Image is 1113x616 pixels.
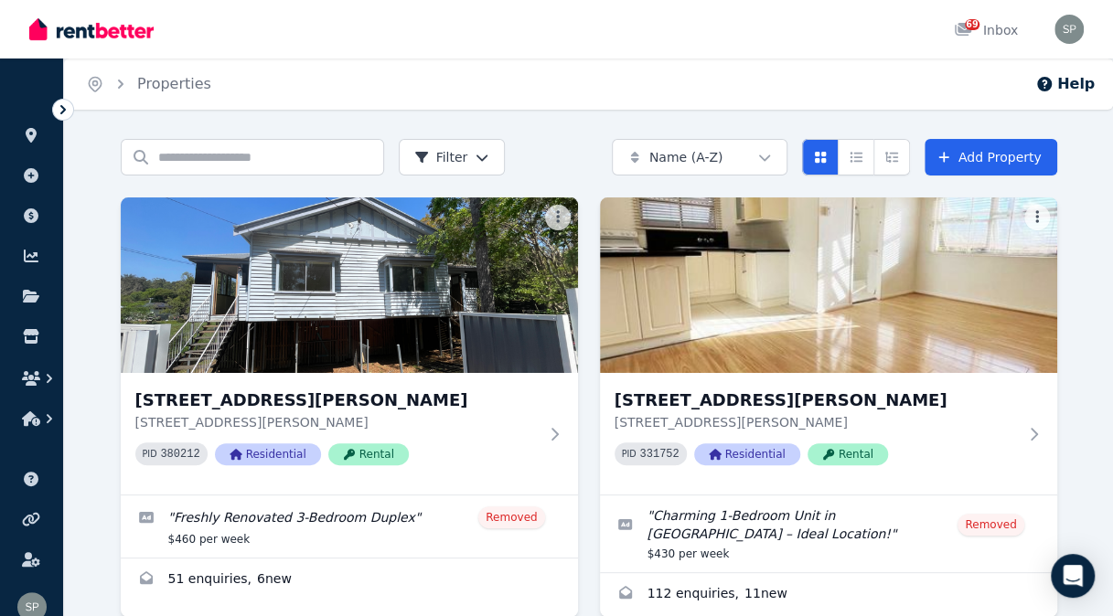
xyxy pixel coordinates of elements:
span: Name (A-Z) [649,148,723,166]
a: 2/56 Alice St, Goodna[STREET_ADDRESS][PERSON_NAME][STREET_ADDRESS][PERSON_NAME]PID 380212Resident... [121,197,578,494]
span: Residential [215,443,321,465]
span: Rental [328,443,409,465]
a: 8/2 Carl Street, Woolloongabba[STREET_ADDRESS][PERSON_NAME][STREET_ADDRESS][PERSON_NAME]PID 33175... [600,197,1057,494]
h3: [STREET_ADDRESS][PERSON_NAME] [135,388,538,413]
button: More options [1024,205,1050,230]
button: Compact list view [838,139,874,175]
span: Rental [808,443,888,465]
span: Residential [694,443,800,465]
div: Open Intercom Messenger [1051,554,1095,598]
span: Filter [414,148,468,166]
h3: [STREET_ADDRESS][PERSON_NAME] [615,388,1017,413]
img: Steven Purcell [1054,15,1084,44]
small: PID [143,449,157,459]
img: RentBetter [29,16,154,43]
p: [STREET_ADDRESS][PERSON_NAME] [615,413,1017,431]
a: Edit listing: Charming 1-Bedroom Unit in Woolloongabba – Ideal Location! [600,495,1057,572]
img: 8/2 Carl Street, Woolloongabba [600,197,1057,373]
a: Edit listing: Freshly Renovated 3-Bedroom Duplex [121,495,578,558]
button: Expanded list view [873,139,910,175]
code: 331752 [639,448,679,461]
button: Name (A-Z) [612,139,787,175]
small: PID [622,449,637,459]
img: 2/56 Alice St, Goodna [121,197,578,373]
code: 380212 [160,448,199,461]
p: [STREET_ADDRESS][PERSON_NAME] [135,413,538,431]
button: Filter [399,139,506,175]
div: View options [802,139,910,175]
button: Help [1035,73,1095,95]
nav: Breadcrumb [64,58,233,110]
span: 69 [965,19,979,30]
a: Properties [137,75,211,92]
button: More options [545,205,571,230]
a: Add Property [925,139,1057,175]
button: Card view [802,139,839,175]
a: Enquiries for 2/56 Alice St, Goodna [121,558,578,602]
div: Inbox [954,21,1018,39]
